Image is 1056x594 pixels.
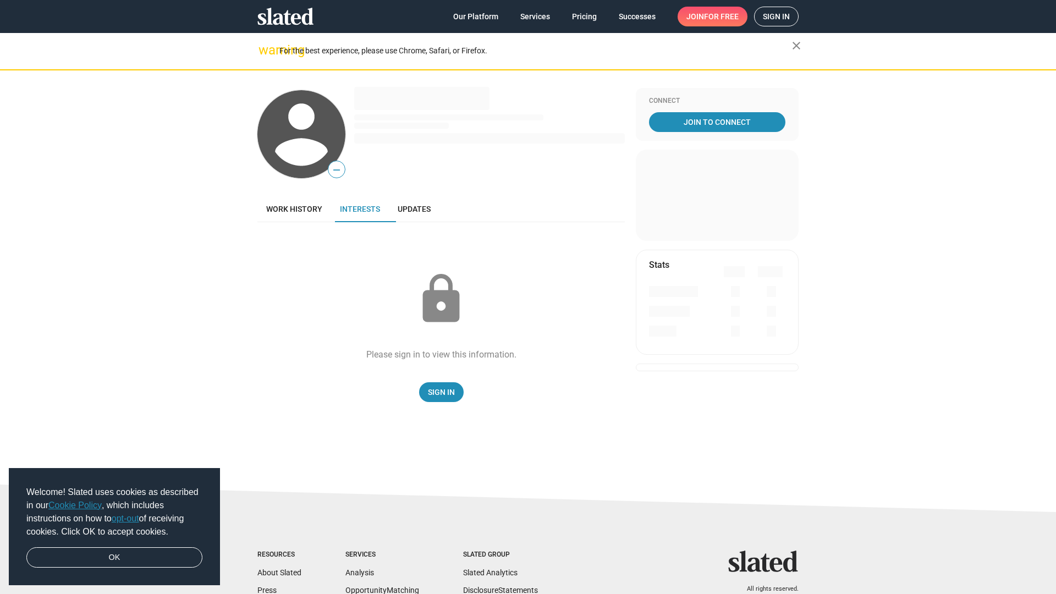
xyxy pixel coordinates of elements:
a: Analysis [345,568,374,577]
a: Work history [257,196,331,222]
span: Sign in [763,7,790,26]
a: Updates [389,196,439,222]
div: Resources [257,551,301,559]
a: Successes [610,7,664,26]
span: for free [704,7,739,26]
a: Join To Connect [649,112,785,132]
span: — [328,163,345,177]
a: dismiss cookie message [26,547,202,568]
span: Updates [398,205,431,213]
mat-icon: lock [414,272,469,327]
span: Pricing [572,7,597,26]
mat-icon: close [790,39,803,52]
span: Services [520,7,550,26]
span: Join [686,7,739,26]
div: For the best experience, please use Chrome, Safari, or Firefox. [279,43,792,58]
div: Services [345,551,419,559]
div: cookieconsent [9,468,220,586]
mat-icon: warning [258,43,272,57]
span: Successes [619,7,656,26]
span: Our Platform [453,7,498,26]
a: Cookie Policy [48,501,102,510]
a: Our Platform [444,7,507,26]
mat-card-title: Stats [649,259,669,271]
a: Sign in [754,7,799,26]
a: Pricing [563,7,606,26]
a: Joinfor free [678,7,747,26]
span: Work history [266,205,322,213]
a: About Slated [257,568,301,577]
a: opt-out [112,514,139,523]
span: Sign In [428,382,455,402]
div: Please sign in to view this information. [366,349,516,360]
span: Join To Connect [651,112,783,132]
a: Sign In [419,382,464,402]
a: Slated Analytics [463,568,518,577]
span: Interests [340,205,380,213]
div: Connect [649,97,785,106]
div: Slated Group [463,551,538,559]
span: Welcome! Slated uses cookies as described in our , which includes instructions on how to of recei... [26,486,202,538]
a: Interests [331,196,389,222]
a: Services [512,7,559,26]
